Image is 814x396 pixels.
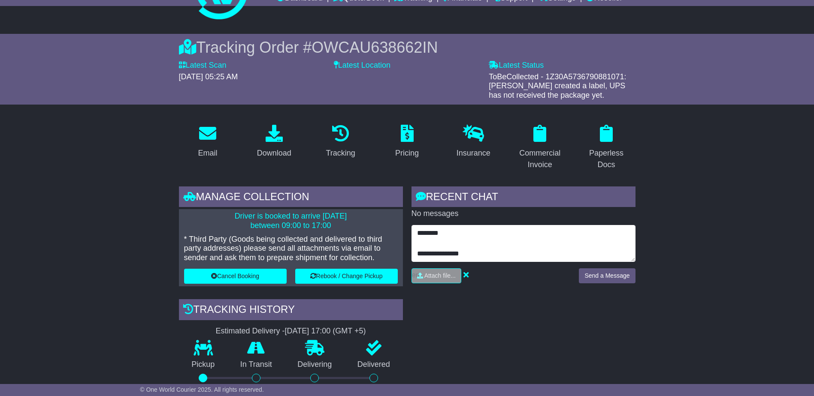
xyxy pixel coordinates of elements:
div: Download [257,147,291,159]
a: Email [192,122,223,162]
button: Cancel Booking [184,269,287,284]
div: Paperless Docs [583,147,630,171]
a: Paperless Docs [578,122,635,174]
p: In Transit [227,360,285,369]
div: Tracking [326,147,355,159]
a: Insurance [451,122,496,162]
p: Driver is booked to arrive [DATE] between 09:00 to 17:00 [184,212,398,230]
span: [DATE] 05:25 AM [179,72,238,81]
div: Commercial Invoice [517,147,563,171]
button: Send a Message [579,268,635,283]
a: Pricing [390,122,424,162]
div: Pricing [395,147,419,159]
div: Tracking Order # [179,38,635,57]
div: [DATE] 17:00 (GMT +5) [285,327,366,336]
span: OWCAU638662IN [312,39,438,56]
div: RECENT CHAT [412,186,635,210]
span: ToBeCollected - 1Z30A5736790881071: [PERSON_NAME] created a label, UPS has not received the packa... [489,72,626,99]
p: * Third Party (Goods being collected and delivered to third party addresses) please send all atta... [184,235,398,263]
a: Commercial Invoice [511,122,569,174]
p: Pickup [179,360,228,369]
p: Delivering [285,360,345,369]
div: Manage collection [179,186,403,210]
span: © One World Courier 2025. All rights reserved. [140,386,264,393]
p: No messages [412,209,635,219]
div: Email [198,147,217,159]
button: Rebook / Change Pickup [295,269,398,284]
label: Latest Status [489,61,544,70]
div: Tracking history [179,299,403,322]
a: Download [251,122,297,162]
a: Tracking [320,122,360,162]
label: Latest Location [334,61,390,70]
label: Latest Scan [179,61,227,70]
div: Insurance [457,147,490,159]
p: Delivered [345,360,403,369]
div: Estimated Delivery - [179,327,403,336]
